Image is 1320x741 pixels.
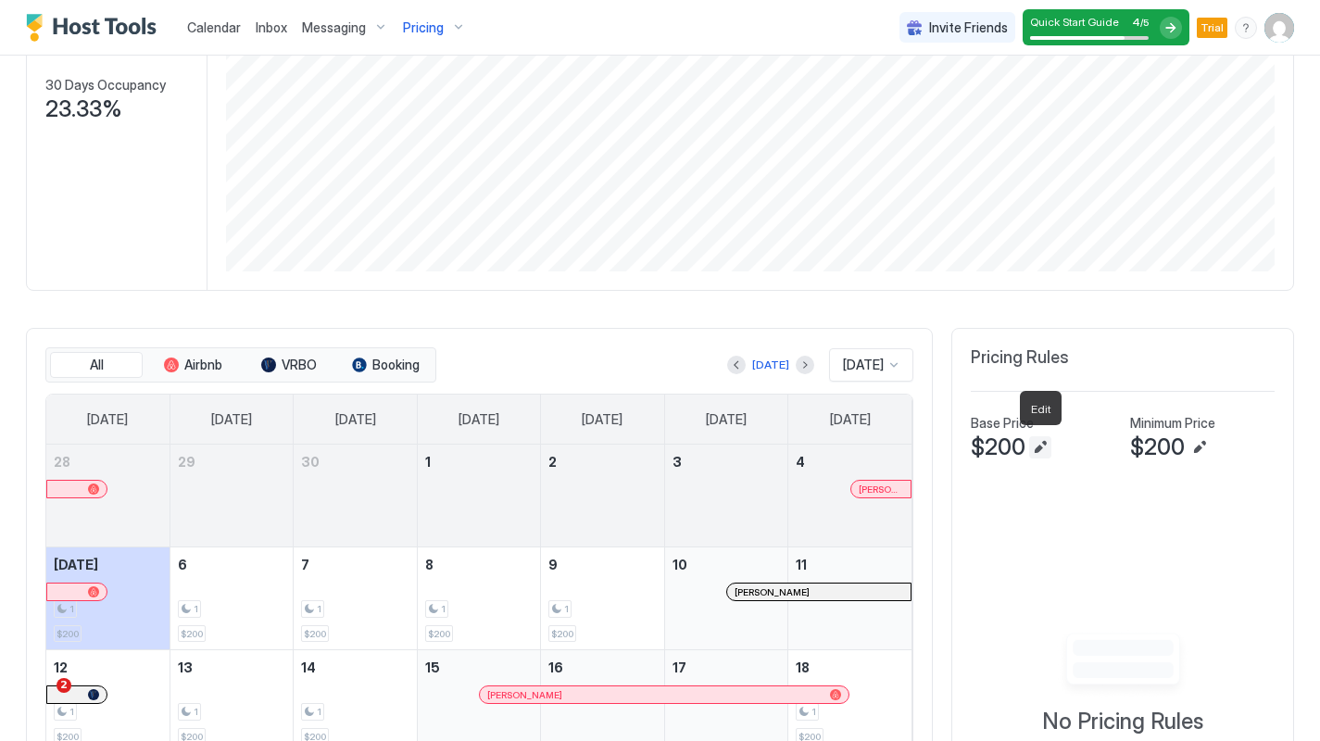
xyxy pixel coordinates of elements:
span: $200 [428,628,450,640]
a: September 28, 2025 [46,445,170,479]
span: 14 [301,659,316,675]
a: October 16, 2025 [541,650,663,684]
span: VRBO [282,357,317,373]
span: 15 [425,659,440,675]
div: menu [1235,17,1257,39]
span: Quick Start Guide [1030,15,1119,29]
div: Empty image [1043,628,1203,700]
span: 1 [425,454,431,470]
span: [DATE] [582,411,622,428]
span: [DATE] [843,357,884,373]
span: 1 [194,706,198,718]
span: [PERSON_NAME] [735,586,810,598]
a: October 14, 2025 [294,650,416,684]
a: October 9, 2025 [541,547,663,582]
button: Previous month [727,356,746,374]
span: [DATE] [211,411,252,428]
span: [DATE] [87,411,128,428]
span: 9 [548,557,558,572]
td: October 2, 2025 [541,445,664,547]
span: 17 [673,659,686,675]
span: 1 [317,603,321,615]
span: 1 [811,706,816,718]
span: 12 [54,659,68,675]
a: October 18, 2025 [788,650,911,684]
td: October 1, 2025 [417,445,540,547]
button: Airbnb [146,352,239,378]
span: 10 [673,557,687,572]
a: October 12, 2025 [46,650,170,684]
span: $200 [1130,433,1185,461]
a: Sunday [69,395,146,445]
a: September 29, 2025 [170,445,293,479]
span: 1 [441,603,446,615]
a: October 5, 2025 [46,547,170,582]
a: Tuesday [317,395,395,445]
button: All [50,352,143,378]
span: 2 [548,454,557,470]
span: $200 [57,628,79,640]
span: 1 [69,603,74,615]
span: $200 [551,628,573,640]
span: 2 [57,678,71,693]
span: Booking [372,357,420,373]
button: Edit [1029,436,1051,458]
td: October 9, 2025 [541,547,664,650]
a: October 1, 2025 [418,445,540,479]
span: 8 [425,557,434,572]
span: Base Price [971,415,1034,432]
span: [DATE] [830,411,871,428]
span: 13 [178,659,193,675]
iframe: Intercom live chat [19,678,63,722]
span: 7 [301,557,309,572]
a: Saturday [811,395,889,445]
td: October 7, 2025 [294,547,417,650]
span: 1 [317,706,321,718]
td: October 5, 2025 [46,547,170,650]
td: October 4, 2025 [788,445,911,547]
a: October 10, 2025 [665,547,787,582]
a: Monday [193,395,270,445]
button: Next month [796,356,814,374]
span: Edit [1031,402,1050,416]
span: 28 [54,454,70,470]
a: October 7, 2025 [294,547,416,582]
span: 23.33% [45,95,122,123]
span: Airbnb [184,357,222,373]
td: September 28, 2025 [46,445,170,547]
div: [PERSON_NAME] [487,689,841,701]
a: October 8, 2025 [418,547,540,582]
a: October 4, 2025 [788,445,911,479]
span: [DATE] [335,411,376,428]
span: 4 [796,454,805,470]
td: October 8, 2025 [417,547,540,650]
span: [DATE] [459,411,499,428]
button: Edit [1188,436,1211,458]
div: [PERSON_NAME] [735,586,903,598]
span: 30 Days Occupancy [45,77,166,94]
span: [DATE] [54,557,98,572]
span: 11 [796,557,807,572]
span: 16 [548,659,563,675]
button: VRBO [243,352,335,378]
a: October 15, 2025 [418,650,540,684]
div: [DATE] [752,357,789,373]
span: [PERSON_NAME] [859,484,903,496]
td: October 6, 2025 [170,547,293,650]
span: 3 [673,454,682,470]
span: Messaging [302,19,366,36]
td: October 10, 2025 [664,547,787,650]
span: 6 [178,557,187,572]
span: Minimum Price [1130,415,1215,432]
a: Host Tools Logo [26,14,165,42]
td: September 29, 2025 [170,445,293,547]
span: 4 [1132,15,1140,29]
a: September 30, 2025 [294,445,416,479]
span: [DATE] [706,411,747,428]
td: October 11, 2025 [788,547,911,650]
span: / 5 [1140,17,1149,29]
span: 18 [796,659,810,675]
span: Invite Friends [929,19,1008,36]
